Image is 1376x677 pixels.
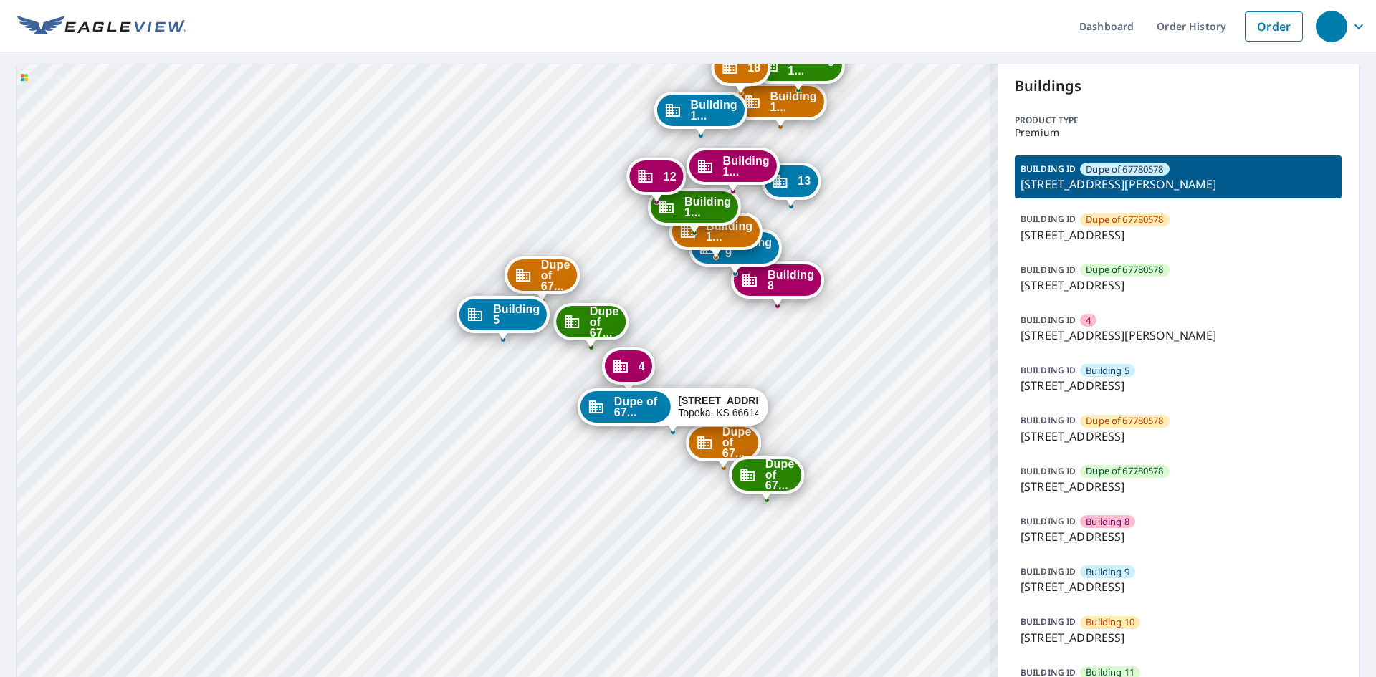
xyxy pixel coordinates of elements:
div: Dropped pin, building Building 14, Commercial property, 3925 Southwest Twilight Drive Topeka, KS ... [734,83,827,128]
p: BUILDING ID [1021,615,1076,628]
p: [STREET_ADDRESS] [1021,578,1336,595]
span: 4 [639,361,645,372]
p: BUILDING ID [1021,414,1076,426]
span: Dupe of 67... [614,396,664,418]
p: BUILDING ID [1021,163,1076,175]
span: Dupe of 67780578 [1086,163,1163,176]
p: [STREET_ADDRESS] [1021,377,1336,394]
p: BUILDING ID [1021,364,1076,376]
strong: [STREET_ADDRESS] [678,395,779,406]
p: [STREET_ADDRESS] [1021,428,1336,445]
p: [STREET_ADDRESS] [1021,277,1336,294]
span: Dupe of 67... [541,259,570,292]
p: Product type [1015,114,1342,127]
div: Dropped pin, building 18, Commercial property, 3925 Southwest Twilight Drive Topeka, KS 66614 [711,49,770,93]
span: Building 9 [1086,565,1129,579]
span: Building 9 [725,237,772,259]
div: Dropped pin, building 13, Commercial property, 3925 Southwest Twilight Drive Topeka, KS 66614 [761,163,821,207]
p: [STREET_ADDRESS] [1021,528,1336,545]
div: Dropped pin, building 12, Commercial property, 3925 Southwest Twilight Drive Topeka, KS 66614 [627,158,687,202]
div: Dropped pin, building Dupe of 67780578, Commercial property, 3925 Southwest Twilight Drive Topeka... [553,303,629,347]
p: BUILDING ID [1021,465,1076,477]
a: Order [1245,11,1303,42]
div: Dropped pin, building Building 16, Commercial property, 3925 Southwest Twilight Drive Topeka, KS ... [687,148,780,192]
span: Dupe of 67780578 [1086,263,1163,277]
span: Dupe of 67... [590,306,619,338]
img: EV Logo [17,16,186,37]
span: 13 [798,176,811,186]
span: Building 1... [684,196,731,218]
div: Dropped pin, building Dupe of 67780578, Commercial property, 3925 SW Twilight Dr Topeka, KS 66614 [578,388,768,433]
span: 12 [664,171,677,182]
div: Dropped pin, building 4, Commercial property, 3925 Southwest Twilight Dr Topeka, KS 66614 [602,347,655,392]
div: Dropped pin, building Building 8, Commercial property, 3925 Southwest Twilight Drive Topeka, KS 6... [731,261,824,306]
div: Dropped pin, building Building 11, Commercial property, 3925 Southwest Twilight Drive Topeka, KS ... [648,188,741,233]
p: [STREET_ADDRESS][PERSON_NAME] [1021,176,1336,193]
span: Building 1... [770,91,817,112]
p: BUILDING ID [1021,565,1076,577]
div: Topeka, KS 66614 [678,395,758,419]
div: Dropped pin, building Dupe of 67780578, Commercial property, 3925 Southwest Twilight Drive Topeka... [505,256,580,301]
span: Building 1... [691,100,737,121]
span: Dupe of 67... [722,426,752,458]
span: Building 5 [1086,364,1129,378]
span: Building 10 [1086,615,1134,629]
p: BUILDING ID [1021,213,1076,225]
span: Building 8 [768,269,814,291]
p: [STREET_ADDRESS][PERSON_NAME] [1021,327,1336,344]
span: Building 5 [493,304,540,325]
span: 18 [747,62,760,73]
span: Building 1... [723,155,770,177]
span: Dupe of 67780578 [1086,464,1163,478]
p: [STREET_ADDRESS] [1021,226,1336,244]
span: Building 1... [788,54,835,76]
div: Dropped pin, building Building 17, Commercial property, 3925 Southwest Twilight Drive Topeka, KS ... [654,92,747,136]
span: Dupe of 67... [765,458,795,491]
p: BUILDING ID [1021,515,1076,527]
div: Dropped pin, building Dupe of 67780578, Commercial property, 3925 Southwest Twilight Drive Topeka... [686,424,762,469]
span: Building 8 [1086,515,1129,529]
p: Premium [1015,127,1342,138]
p: Buildings [1015,75,1342,97]
span: Dupe of 67780578 [1086,213,1163,226]
div: Dropped pin, building Building 15, Commercial property, 3925 Southwest Twilight Drive Topeka, KS ... [752,47,845,91]
span: 4 [1086,314,1091,327]
p: BUILDING ID [1021,264,1076,276]
div: Dropped pin, building Dupe of 67780578, Commercial property, 3925 Southwest Twilight Drive Topeka... [729,456,805,501]
p: [STREET_ADDRESS] [1021,478,1336,495]
span: Dupe of 67780578 [1086,414,1163,428]
div: Dropped pin, building Building 10, Commercial property, 3925 Southwest Twilight Drive Topeka, KS ... [669,213,763,257]
div: Dropped pin, building Building 5, Commercial property, 3925 Southwest Twilight Drive Topeka, KS 6... [457,296,550,340]
p: BUILDING ID [1021,314,1076,326]
span: Building 1... [706,221,752,242]
p: [STREET_ADDRESS] [1021,629,1336,646]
